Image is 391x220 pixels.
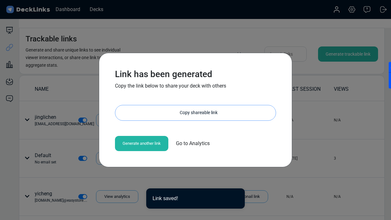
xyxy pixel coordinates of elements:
span: Copy the link below to share your deck with others [115,83,226,89]
div: Copy shareable link [122,105,276,120]
button: close [235,195,238,201]
div: Link saved! [153,195,235,202]
div: Generate another link [115,136,168,151]
h3: Link has been generated [115,69,276,80]
span: Go to Analytics [176,140,210,147]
